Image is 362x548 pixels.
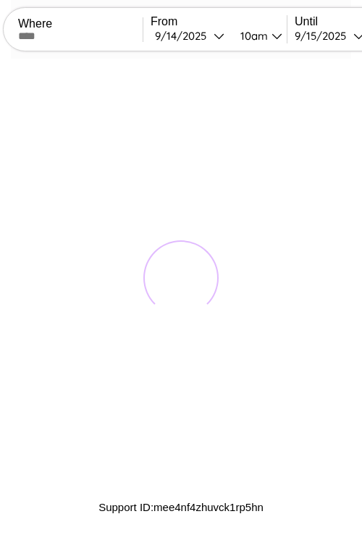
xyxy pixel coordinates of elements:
[295,29,353,43] div: 9 / 15 / 2025
[98,497,264,517] p: Support ID: mee4nf4zhuvck1rp5hn
[18,17,143,30] label: Where
[229,28,287,43] button: 10am
[233,29,271,43] div: 10am
[151,15,287,28] label: From
[155,29,214,43] div: 9 / 14 / 2025
[151,28,229,43] button: 9/14/2025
